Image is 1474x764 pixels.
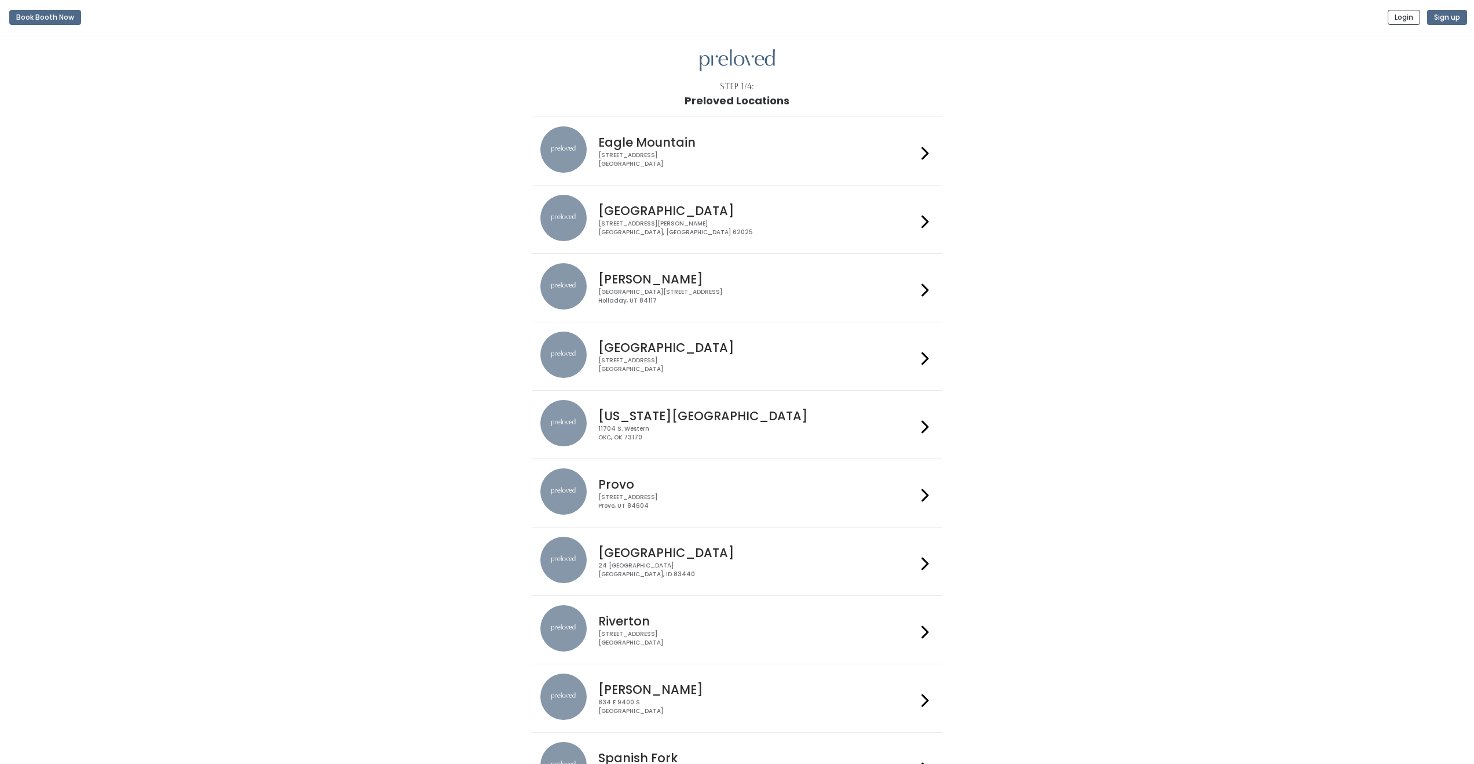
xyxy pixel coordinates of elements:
[540,332,587,378] img: preloved location
[598,562,917,579] div: 24 [GEOGRAPHIC_DATA] [GEOGRAPHIC_DATA], ID 83440
[598,151,917,168] div: [STREET_ADDRESS] [GEOGRAPHIC_DATA]
[598,546,917,559] h4: [GEOGRAPHIC_DATA]
[598,288,917,305] div: [GEOGRAPHIC_DATA][STREET_ADDRESS] Holladay, UT 84117
[1427,10,1467,25] button: Sign up
[540,468,934,518] a: preloved location Provo [STREET_ADDRESS]Provo, UT 84604
[540,400,934,449] a: preloved location [US_STATE][GEOGRAPHIC_DATA] 11704 S. WesternOKC, OK 73170
[540,195,934,244] a: preloved location [GEOGRAPHIC_DATA] [STREET_ADDRESS][PERSON_NAME][GEOGRAPHIC_DATA], [GEOGRAPHIC_D...
[598,136,917,149] h4: Eagle Mountain
[598,478,917,491] h4: Provo
[598,356,917,373] div: [STREET_ADDRESS] [GEOGRAPHIC_DATA]
[598,341,917,354] h4: [GEOGRAPHIC_DATA]
[598,614,917,628] h4: Riverton
[540,400,587,446] img: preloved location
[9,5,81,30] a: Book Booth Now
[540,332,934,381] a: preloved location [GEOGRAPHIC_DATA] [STREET_ADDRESS][GEOGRAPHIC_DATA]
[598,272,917,286] h4: [PERSON_NAME]
[598,425,917,442] div: 11704 S. Western OKC, OK 73170
[540,537,934,586] a: preloved location [GEOGRAPHIC_DATA] 24 [GEOGRAPHIC_DATA][GEOGRAPHIC_DATA], ID 83440
[540,263,934,312] a: preloved location [PERSON_NAME] [GEOGRAPHIC_DATA][STREET_ADDRESS]Holladay, UT 84117
[598,493,917,510] div: [STREET_ADDRESS] Provo, UT 84604
[540,605,587,652] img: preloved location
[598,630,917,647] div: [STREET_ADDRESS] [GEOGRAPHIC_DATA]
[598,683,917,696] h4: [PERSON_NAME]
[685,95,789,107] h1: Preloved Locations
[598,698,917,715] div: 834 E 9400 S [GEOGRAPHIC_DATA]
[1388,10,1420,25] button: Login
[540,126,587,173] img: preloved location
[598,409,917,423] h4: [US_STATE][GEOGRAPHIC_DATA]
[598,220,917,237] div: [STREET_ADDRESS][PERSON_NAME] [GEOGRAPHIC_DATA], [GEOGRAPHIC_DATA] 62025
[700,49,775,72] img: preloved logo
[9,10,81,25] button: Book Booth Now
[540,674,934,723] a: preloved location [PERSON_NAME] 834 E 9400 S[GEOGRAPHIC_DATA]
[540,126,934,176] a: preloved location Eagle Mountain [STREET_ADDRESS][GEOGRAPHIC_DATA]
[598,204,917,217] h4: [GEOGRAPHIC_DATA]
[540,605,934,654] a: preloved location Riverton [STREET_ADDRESS][GEOGRAPHIC_DATA]
[540,537,587,583] img: preloved location
[540,674,587,720] img: preloved location
[720,81,754,93] div: Step 1/4:
[540,263,587,310] img: preloved location
[540,195,587,241] img: preloved location
[540,468,587,515] img: preloved location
